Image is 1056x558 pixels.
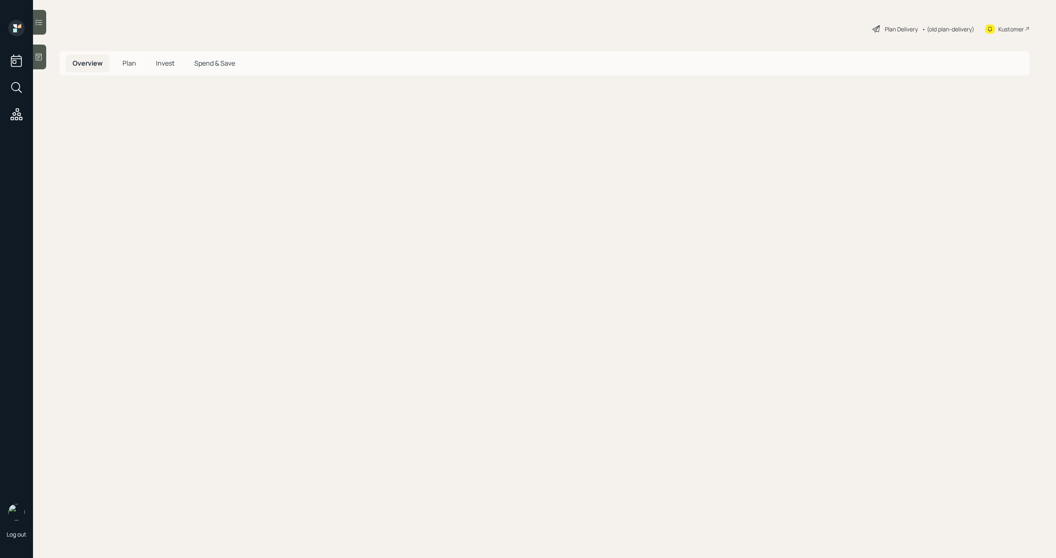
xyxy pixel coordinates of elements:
span: Plan [123,59,136,68]
div: Kustomer [998,25,1024,33]
span: Invest [156,59,174,68]
span: Spend & Save [194,59,235,68]
span: Overview [73,59,103,68]
img: michael-russo-headshot.png [8,504,25,520]
div: Log out [7,530,26,538]
div: Plan Delivery [885,25,918,33]
div: • (old plan-delivery) [922,25,974,33]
